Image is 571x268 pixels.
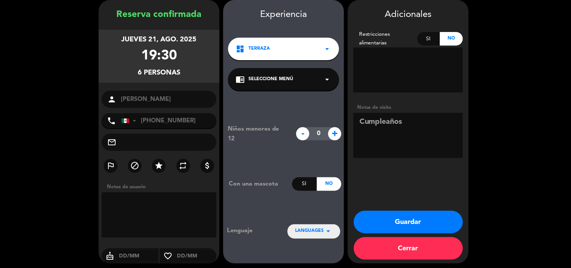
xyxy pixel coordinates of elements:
[107,95,116,104] i: person
[353,8,463,22] div: Adicionales
[122,114,139,128] div: Mexico (México): +52
[417,32,440,46] div: Si
[323,75,332,84] i: arrow_drop_down
[223,179,292,189] div: Con una mascota
[160,251,176,260] i: favorite_border
[222,124,292,144] div: Niños menores de 12
[203,161,212,170] i: attach_money
[292,177,317,191] div: Si
[107,138,116,147] i: mail_outline
[107,116,116,125] i: phone
[176,251,216,261] input: DD/MM
[324,227,333,236] i: arrow_drop_down
[248,45,270,53] span: Terraza
[353,104,463,111] div: Notas de visita
[103,183,219,191] div: Notas de usuario
[295,227,324,235] span: LANGUAGES
[323,44,332,53] i: arrow_drop_down
[236,75,245,84] i: chrome_reader_mode
[154,161,163,170] i: star
[328,127,341,140] span: +
[130,161,139,170] i: block
[354,211,463,233] button: Guardar
[179,161,188,170] i: repeat
[354,237,463,260] button: Cerrar
[99,8,219,22] div: Reserva confirmada
[353,30,417,47] div: Restricciones alimentarias
[141,45,177,67] div: 19:30
[118,251,158,261] input: DD/MM
[223,8,344,22] div: Experiencia
[227,226,275,236] div: Lenguaje
[317,177,341,191] div: No
[248,76,293,83] span: Seleccione Menú
[138,67,180,78] div: 6 personas
[122,34,197,45] div: jueves 21, ago. 2025
[106,161,115,170] i: outlined_flag
[102,251,118,260] i: cake
[236,44,245,53] i: dashboard
[440,32,463,46] div: No
[296,127,309,140] span: -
